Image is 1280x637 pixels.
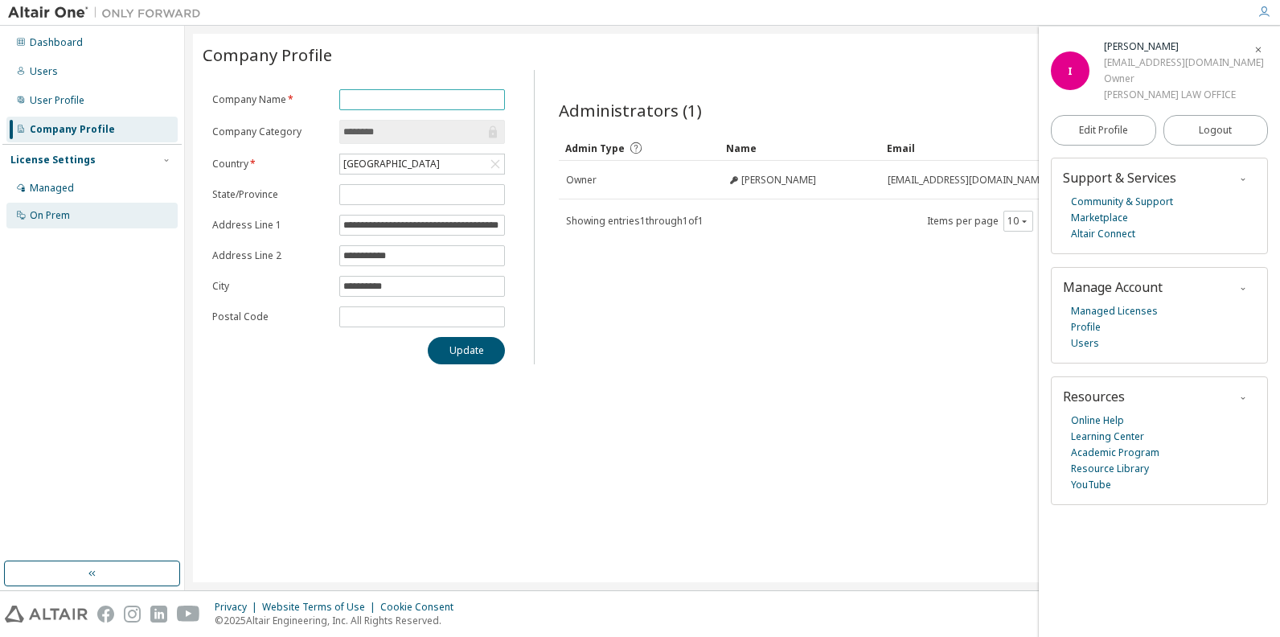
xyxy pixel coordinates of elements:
a: Altair Connect [1071,226,1135,242]
div: Company Profile [30,123,115,136]
span: Logout [1199,122,1232,138]
span: Edit Profile [1079,124,1128,137]
span: Administrators (1) [559,99,702,121]
div: Email [887,135,1193,161]
a: Profile [1071,319,1101,335]
div: Users [30,65,58,78]
label: Company Name [212,93,330,106]
a: Managed Licenses [1071,303,1158,319]
div: [GEOGRAPHIC_DATA] [341,155,442,173]
div: License Settings [10,154,96,166]
label: Address Line 1 [212,219,330,232]
div: [PERSON_NAME] LAW OFFICE [1104,87,1264,103]
span: Items per page [927,211,1033,232]
div: Name [726,135,874,161]
div: Irene Lavares [1104,39,1264,55]
div: Dashboard [30,36,83,49]
span: Manage Account [1063,278,1163,296]
a: Edit Profile [1051,115,1156,146]
img: facebook.svg [97,606,114,623]
span: I [1068,64,1073,78]
span: Support & Services [1063,169,1176,187]
div: [EMAIL_ADDRESS][DOMAIN_NAME] [1104,55,1264,71]
img: altair_logo.svg [5,606,88,623]
p: © 2025 Altair Engineering, Inc. All Rights Reserved. [215,614,463,627]
div: Website Terms of Use [262,601,380,614]
label: Address Line 2 [212,249,330,262]
div: On Prem [30,209,70,222]
span: Showing entries 1 through 1 of 1 [566,214,704,228]
div: Owner [1104,71,1264,87]
span: Admin Type [565,142,625,155]
img: instagram.svg [124,606,141,623]
a: Learning Center [1071,429,1144,445]
a: Community & Support [1071,194,1173,210]
span: Resources [1063,388,1125,405]
label: Company Category [212,125,330,138]
img: linkedin.svg [150,606,167,623]
a: Online Help [1071,413,1124,429]
a: YouTube [1071,477,1111,493]
div: Privacy [215,601,262,614]
label: Postal Code [212,310,330,323]
label: City [212,280,330,293]
button: Update [428,337,505,364]
img: Altair One [8,5,209,21]
span: Owner [566,174,597,187]
span: Company Profile [203,43,332,66]
div: Cookie Consent [380,601,463,614]
a: Resource Library [1071,461,1149,477]
a: Marketplace [1071,210,1128,226]
label: State/Province [212,188,330,201]
img: youtube.svg [177,606,200,623]
button: 10 [1007,215,1029,228]
div: [GEOGRAPHIC_DATA] [340,154,504,174]
div: Managed [30,182,74,195]
span: [EMAIL_ADDRESS][DOMAIN_NAME] [888,174,1048,187]
button: Logout [1163,115,1269,146]
label: Country [212,158,330,171]
a: Users [1071,335,1099,351]
span: [PERSON_NAME] [741,174,816,187]
a: Academic Program [1071,445,1159,461]
div: User Profile [30,94,84,107]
